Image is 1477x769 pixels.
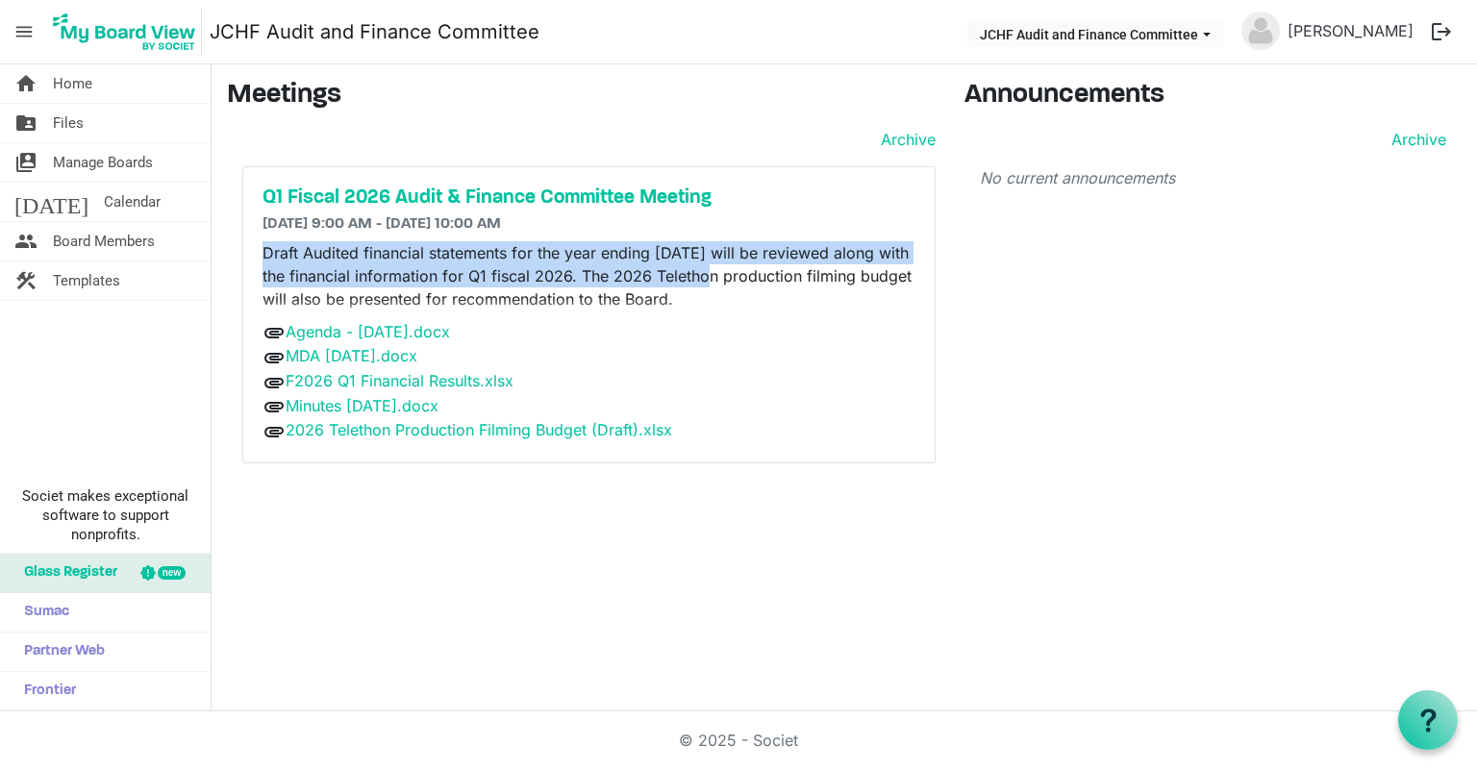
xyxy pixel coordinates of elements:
span: attachment [263,395,286,418]
img: no-profile-picture.svg [1241,12,1280,50]
span: Partner Web [14,633,105,671]
span: attachment [263,420,286,443]
span: Glass Register [14,554,117,592]
span: Sumac [14,593,69,632]
span: switch_account [14,143,38,182]
a: © 2025 - Societ [679,731,798,750]
a: Agenda - [DATE].docx [286,322,450,341]
a: Archive [873,128,936,151]
span: Files [53,104,84,142]
a: [PERSON_NAME] [1280,12,1421,50]
h3: Announcements [964,80,1463,112]
button: JCHF Audit and Finance Committee dropdownbutton [967,20,1223,47]
span: construction [14,261,38,300]
span: menu [6,13,42,50]
span: Board Members [53,222,155,260]
a: Q1 Fiscal 2026 Audit & Finance Committee Meeting [263,186,915,210]
span: Calendar [104,183,161,221]
a: F2026 Q1 Financial Results.xlsx [286,371,513,390]
p: No current announcements [980,166,1447,189]
a: MDA [DATE].docx [286,346,417,365]
h6: [DATE] 9:00 AM - [DATE] 10:00 AM [263,215,915,234]
span: folder_shared [14,104,38,142]
button: logout [1421,12,1462,52]
span: attachment [263,321,286,344]
a: Archive [1384,128,1446,151]
div: new [158,566,186,580]
a: Minutes [DATE].docx [286,396,438,415]
span: people [14,222,38,260]
span: [DATE] [14,183,88,221]
span: Societ makes exceptional software to support nonprofits. [9,486,202,544]
span: attachment [263,346,286,369]
span: Frontier [14,672,76,710]
span: Home [53,64,92,103]
img: My Board View Logo [47,8,202,56]
a: My Board View Logo [47,8,210,56]
span: attachment [263,371,286,394]
h3: Meetings [227,80,936,112]
p: Draft Audited financial statements for the year ending [DATE] will be reviewed along with the fin... [263,241,915,310]
span: home [14,64,38,103]
span: Manage Boards [53,143,153,182]
a: 2026 Telethon Production Filming Budget (Draft).xlsx [286,420,672,439]
a: JCHF Audit and Finance Committee [210,12,539,51]
span: Templates [53,261,120,300]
